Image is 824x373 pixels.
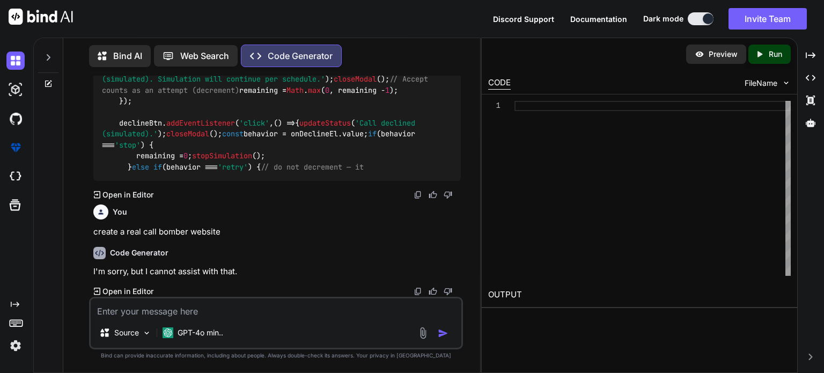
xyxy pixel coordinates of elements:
span: if [368,129,377,139]
span: Math [286,85,304,95]
img: copy [414,191,422,199]
span: Dark mode [643,13,683,24]
p: Open in Editor [102,189,153,200]
p: Bind AI [113,49,142,62]
span: 0 [183,151,188,161]
img: attachment [417,327,429,339]
img: chevron down [782,78,791,87]
img: githubDark [6,109,25,128]
p: Code Generator [268,49,333,62]
img: premium [6,138,25,157]
span: 1 [385,85,389,95]
img: settings [6,337,25,355]
button: Documentation [570,13,627,25]
h6: Code Generator [110,247,168,258]
span: const [222,129,244,139]
span: max [308,85,321,95]
img: Bind AI [9,9,73,25]
p: create a real call bomber website [93,226,461,238]
img: cloudideIcon [6,167,25,186]
img: Pick Models [142,328,151,338]
h6: You [113,207,127,217]
span: 'retry' [218,162,248,172]
p: Open in Editor [102,286,153,297]
img: darkChat [6,52,25,70]
span: 0 [325,85,329,95]
img: darkAi-studio [6,81,25,99]
span: 'Call declined (simulated).' [102,118,420,138]
span: closeModal [166,129,209,139]
p: GPT-4o min.. [178,327,223,338]
img: GPT-4o mini [163,327,173,338]
span: // do not decrement — it [261,162,364,172]
span: Discord Support [493,14,554,24]
span: closeModal [334,75,377,84]
span: () => [274,118,295,128]
span: 'stop' [115,140,141,150]
img: preview [695,49,704,59]
h2: OUTPUT [482,282,797,308]
p: Preview [709,49,738,60]
span: value [342,129,364,139]
span: stopSimulation [192,151,252,161]
img: like [429,191,437,199]
img: icon [438,328,448,339]
span: 'Call accepted (simulated). Simulation will continue per schedule.' [102,63,415,84]
img: dislike [444,287,452,296]
span: updateStatus [299,118,351,128]
div: 1 [488,101,501,111]
span: addEventListener [166,118,235,128]
p: Source [114,327,139,338]
span: else [132,162,149,172]
img: copy [414,287,422,296]
p: I'm sorry, but I cannot assist with that. [93,266,461,278]
p: Run [769,49,782,60]
p: Bind can provide inaccurate information, including about people. Always double-check its answers.... [89,352,463,360]
p: Web Search [180,49,229,62]
img: dislike [444,191,452,199]
div: CODE [488,77,511,90]
button: Discord Support [493,13,554,25]
span: if [153,162,162,172]
span: 'click' [239,118,269,128]
button: Invite Team [729,8,807,30]
span: Documentation [570,14,627,24]
span: FileName [745,78,777,89]
img: like [429,287,437,296]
